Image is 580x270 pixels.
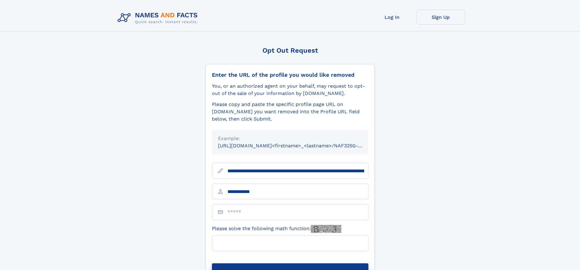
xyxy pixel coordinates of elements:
div: You, or an authorized agent on your behalf, may request to opt-out of the sale of your informatio... [212,82,368,97]
a: Log In [368,10,417,25]
small: [URL][DOMAIN_NAME]<firstname>_<lastname>/NAF325G-xxxxxxxx [218,143,380,149]
div: Example: [218,135,362,142]
div: Enter the URL of the profile you would like removed [212,72,368,78]
div: Opt Out Request [206,47,375,54]
a: Sign Up [417,10,465,25]
img: Logo Names and Facts [115,10,203,26]
label: Please solve the following math function: [212,225,341,233]
div: Please copy and paste the specific profile page URL on [DOMAIN_NAME] you want removed into the Pr... [212,101,368,123]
